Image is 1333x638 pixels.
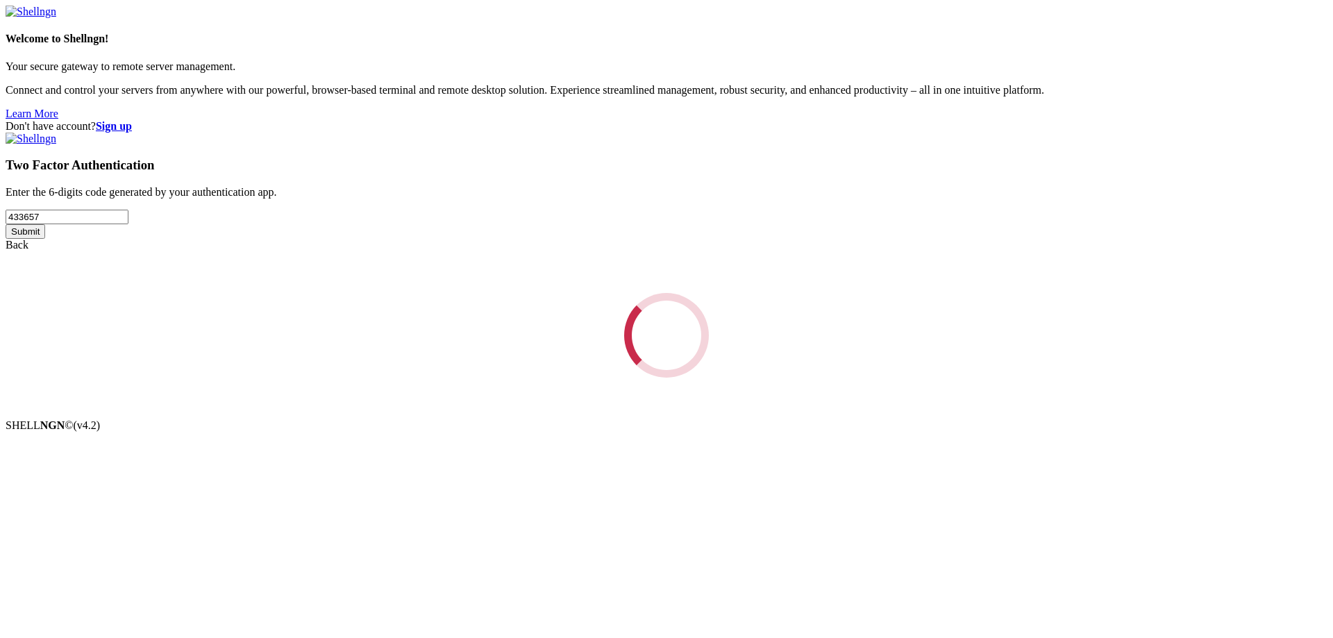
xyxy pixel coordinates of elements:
[6,133,56,145] img: Shellngn
[6,239,28,251] a: Back
[6,158,1327,173] h3: Two Factor Authentication
[6,224,45,239] input: Submit
[74,419,101,431] span: 4.2.0
[6,120,1327,133] div: Don't have account?
[6,210,128,224] input: Two factor code
[6,33,1327,45] h4: Welcome to Shellngn!
[6,60,1327,73] p: Your secure gateway to remote server management.
[40,419,65,431] b: NGN
[6,186,1327,199] p: Enter the 6-digits code generated by your authentication app.
[6,419,100,431] span: SHELL ©
[6,6,56,18] img: Shellngn
[624,293,709,378] div: Loading...
[96,120,132,132] a: Sign up
[6,108,58,119] a: Learn More
[6,84,1327,96] p: Connect and control your servers from anywhere with our powerful, browser-based terminal and remo...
